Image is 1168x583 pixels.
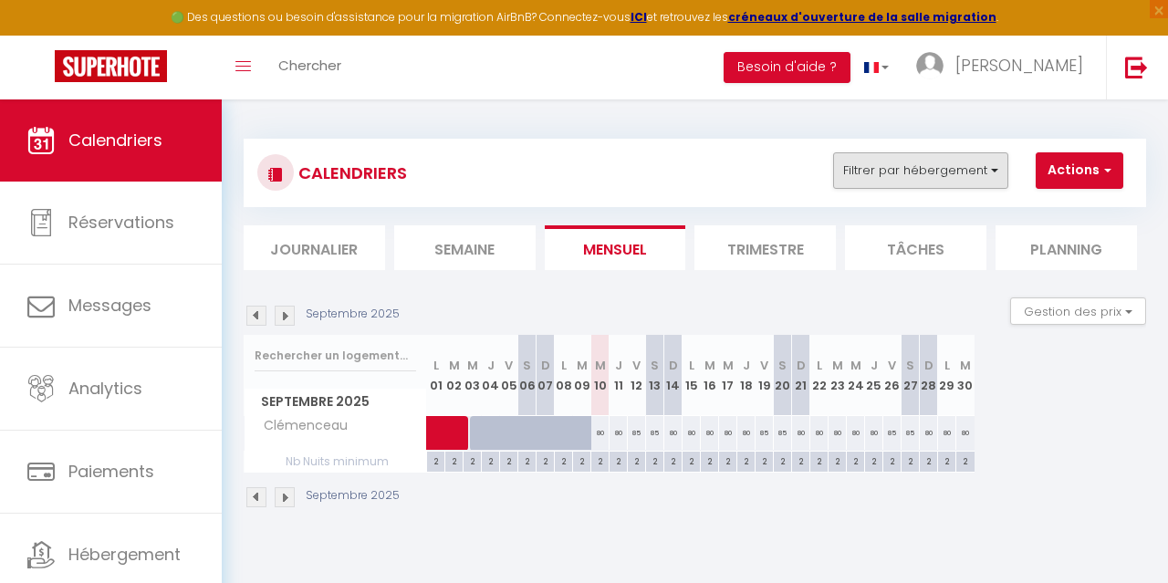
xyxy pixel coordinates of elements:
[694,225,836,270] li: Trimestre
[669,357,678,374] abbr: D
[737,452,755,469] div: 2
[792,452,809,469] div: 2
[810,452,828,469] div: 2
[724,52,850,83] button: Besoin d'aide ?
[774,452,791,469] div: 2
[683,452,700,469] div: 2
[573,335,591,416] th: 09
[631,9,647,25] strong: ICI
[743,357,750,374] abbr: J
[902,36,1106,99] a: ... [PERSON_NAME]
[1010,297,1146,325] button: Gestion des prix
[920,335,938,416] th: 28
[701,416,719,450] div: 80
[832,357,843,374] abbr: M
[615,357,622,374] abbr: J
[888,357,896,374] abbr: V
[778,357,787,374] abbr: S
[561,357,567,374] abbr: L
[427,335,445,416] th: 01
[573,452,590,469] div: 2
[956,416,975,450] div: 80
[829,335,847,416] th: 23
[865,452,882,469] div: 2
[15,7,69,62] button: Ouvrir le widget de chat LiveChat
[756,335,774,416] th: 19
[944,357,950,374] abbr: L
[427,452,444,469] div: 2
[577,357,588,374] abbr: M
[523,357,531,374] abbr: S
[1125,56,1148,78] img: logout
[847,416,865,450] div: 80
[505,357,513,374] abbr: V
[719,416,737,450] div: 80
[737,335,756,416] th: 18
[719,335,737,416] th: 17
[541,357,550,374] abbr: D
[833,152,1008,189] button: Filtrer par hébergement
[902,416,920,450] div: 85
[701,335,719,416] th: 16
[500,452,517,469] div: 2
[394,225,536,270] li: Semaine
[294,152,407,193] h3: CALENDRIERS
[595,357,606,374] abbr: M
[245,452,426,472] span: Nb Nuits minimum
[68,543,181,566] span: Hébergement
[628,335,646,416] th: 12
[797,357,806,374] abbr: D
[537,452,554,469] div: 2
[306,487,400,505] p: Septembre 2025
[482,452,499,469] div: 2
[555,452,572,469] div: 2
[664,335,683,416] th: 14
[610,335,628,416] th: 11
[902,452,919,469] div: 2
[664,416,683,450] div: 80
[728,9,996,25] a: créneaux d'ouverture de la salle migration
[938,416,956,450] div: 80
[737,416,756,450] div: 80
[265,36,355,99] a: Chercher
[683,335,701,416] th: 15
[278,56,341,75] span: Chercher
[591,452,609,469] div: 2
[920,416,938,450] div: 80
[306,306,400,323] p: Septembre 2025
[449,357,460,374] abbr: M
[591,416,610,450] div: 80
[545,225,686,270] li: Mensuel
[646,335,664,416] th: 13
[902,335,920,416] th: 27
[847,452,864,469] div: 2
[68,377,142,400] span: Analytics
[610,416,628,450] div: 80
[445,452,463,469] div: 2
[723,357,734,374] abbr: M
[996,225,1137,270] li: Planning
[467,357,478,374] abbr: M
[955,54,1083,77] span: [PERSON_NAME]
[704,357,715,374] abbr: M
[956,452,975,469] div: 2
[591,335,610,416] th: 10
[847,335,865,416] th: 24
[464,452,481,469] div: 2
[1036,152,1123,189] button: Actions
[68,460,154,483] span: Paiements
[916,52,944,79] img: ...
[756,416,774,450] div: 85
[774,335,792,416] th: 20
[244,225,385,270] li: Journalier
[774,416,792,450] div: 85
[555,335,573,416] th: 08
[68,129,162,151] span: Calendriers
[956,335,975,416] th: 30
[68,294,151,317] span: Messages
[850,357,861,374] abbr: M
[871,357,878,374] abbr: J
[464,335,482,416] th: 03
[810,335,829,416] th: 22
[537,335,555,416] th: 07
